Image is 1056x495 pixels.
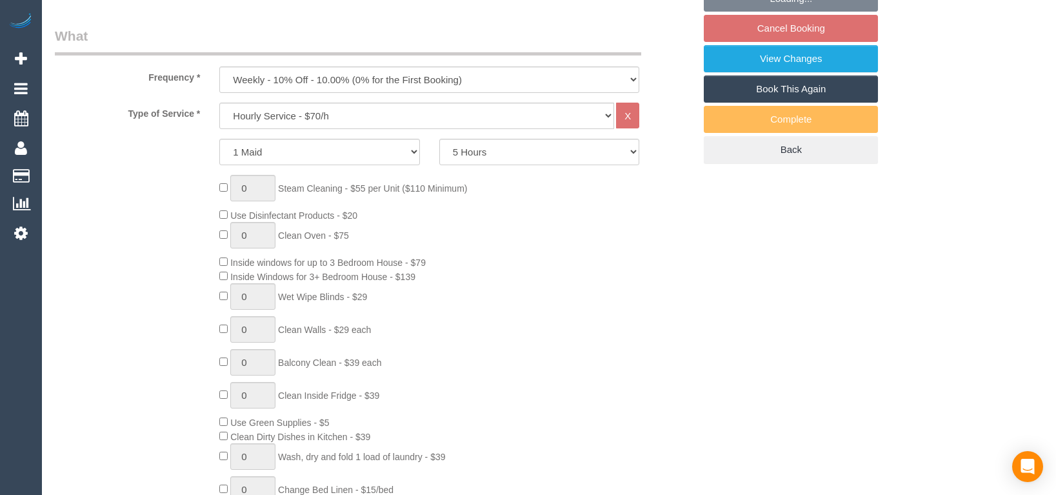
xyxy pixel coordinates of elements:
[278,292,367,302] span: Wet Wipe Blinds - $29
[278,183,467,194] span: Steam Cleaning - $55 per Unit ($110 Minimum)
[278,452,445,462] span: Wash, dry and fold 1 load of laundry - $39
[704,136,878,163] a: Back
[55,26,641,56] legend: What
[230,272,415,282] span: Inside Windows for 3+ Bedroom House - $139
[8,13,34,31] img: Automaid Logo
[230,418,329,428] span: Use Green Supplies - $5
[45,103,210,120] label: Type of Service *
[230,432,370,442] span: Clean Dirty Dishes in Kitchen - $39
[230,210,357,221] span: Use Disinfectant Products - $20
[278,358,381,368] span: Balcony Clean - $39 each
[704,45,878,72] a: View Changes
[278,485,394,495] span: Change Bed Linen - $15/bed
[278,230,349,241] span: Clean Oven - $75
[230,258,426,268] span: Inside windows for up to 3 Bedroom House - $79
[45,66,210,84] label: Frequency *
[278,325,371,335] span: Clean Walls - $29 each
[1012,451,1043,482] div: Open Intercom Messenger
[704,76,878,103] a: Book This Again
[278,390,379,401] span: Clean Inside Fridge - $39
